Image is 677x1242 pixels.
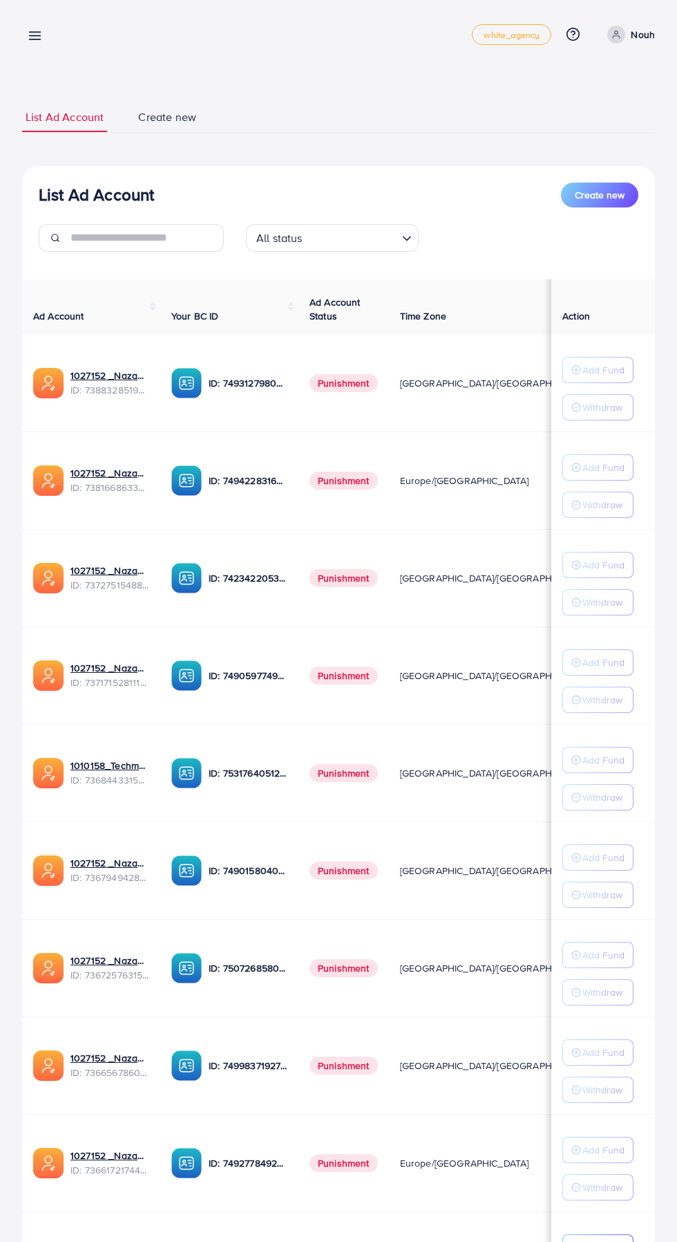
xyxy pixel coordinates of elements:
[309,374,378,392] span: Punishment
[309,1057,378,1075] span: Punishment
[309,1154,378,1172] span: Punishment
[582,1044,624,1061] p: Add Fund
[582,887,622,903] p: Withdraw
[209,960,287,976] p: ID: 7507268580682137618
[562,1077,633,1103] button: Withdraw
[582,594,622,611] p: Withdraw
[171,1148,202,1178] img: ic-ba-acc.ded83a64.svg
[209,862,287,879] p: ID: 7490158040596217873
[33,309,84,323] span: Ad Account
[171,465,202,496] img: ic-ba-acc.ded83a64.svg
[562,747,633,773] button: Add Fund
[70,481,149,494] span: ID: 7381668633665093648
[562,357,633,383] button: Add Fund
[33,660,64,691] img: ic-ads-acc.e4c84228.svg
[562,1174,633,1201] button: Withdraw
[582,459,624,476] p: Add Fund
[562,784,633,810] button: Withdraw
[70,954,149,967] a: 1027152 _Nazaagency_016
[39,185,154,205] h3: List Ad Account
[582,557,624,573] p: Add Fund
[582,399,622,416] p: Withdraw
[562,649,633,676] button: Add Fund
[70,856,149,870] a: 1027152 _Nazaagency_003
[33,368,64,398] img: ic-ads-acc.e4c84228.svg
[33,465,64,496] img: ic-ads-acc.e4c84228.svg
[70,661,149,675] a: 1027152 _Nazaagency_04
[472,24,551,45] a: white_agency
[70,369,149,382] a: 1027152 _Nazaagency_019
[70,564,149,577] a: 1027152 _Nazaagency_007
[209,1057,287,1074] p: ID: 7499837192777400321
[26,109,104,125] span: List Ad Account
[171,758,202,788] img: ic-ba-acc.ded83a64.svg
[618,1180,667,1232] iframe: Chat
[70,1163,149,1177] span: ID: 7366172174454882305
[400,376,592,390] span: [GEOGRAPHIC_DATA]/[GEOGRAPHIC_DATA]
[562,394,633,420] button: Withdraw
[33,953,64,983] img: ic-ads-acc.e4c84228.svg
[484,30,540,39] span: white_agency
[70,856,149,884] div: <span class='underline'>1027152 _Nazaagency_003</span></br>7367949428067450896
[70,871,149,884] span: ID: 7367949428067450896
[582,947,624,963] p: Add Fund
[602,26,655,44] a: Nouh
[582,362,624,378] p: Add Fund
[400,571,592,585] span: [GEOGRAPHIC_DATA]/[GEOGRAPHIC_DATA]
[562,844,633,871] button: Add Fund
[582,984,622,1001] p: Withdraw
[309,295,361,323] span: Ad Account Status
[309,472,378,490] span: Punishment
[171,368,202,398] img: ic-ba-acc.ded83a64.svg
[70,954,149,982] div: <span class='underline'>1027152 _Nazaagency_016</span></br>7367257631523782657
[400,864,592,878] span: [GEOGRAPHIC_DATA]/[GEOGRAPHIC_DATA]
[582,1082,622,1098] p: Withdraw
[562,979,633,1005] button: Withdraw
[171,1050,202,1081] img: ic-ba-acc.ded83a64.svg
[400,1156,529,1170] span: Europe/[GEOGRAPHIC_DATA]
[562,454,633,481] button: Add Fund
[33,1050,64,1081] img: ic-ads-acc.e4c84228.svg
[561,183,638,207] button: Create new
[582,1179,622,1196] p: Withdraw
[582,849,624,866] p: Add Fund
[70,383,149,397] span: ID: 7388328519014645761
[33,563,64,593] img: ic-ads-acc.e4c84228.svg
[631,26,655,43] p: Nouh
[309,862,378,880] span: Punishment
[307,225,397,248] input: Search for option
[70,661,149,689] div: <span class='underline'>1027152 _Nazaagency_04</span></br>7371715281112170513
[582,789,622,806] p: Withdraw
[70,369,149,397] div: <span class='underline'>1027152 _Nazaagency_019</span></br>7388328519014645761
[246,224,419,252] div: Search for option
[400,309,446,323] span: Time Zone
[309,764,378,782] span: Punishment
[400,669,592,683] span: [GEOGRAPHIC_DATA]/[GEOGRAPHIC_DATA]
[582,654,624,671] p: Add Fund
[33,855,64,886] img: ic-ads-acc.e4c84228.svg
[70,968,149,982] span: ID: 7367257631523782657
[254,228,305,248] span: All status
[171,563,202,593] img: ic-ba-acc.ded83a64.svg
[171,953,202,983] img: ic-ba-acc.ded83a64.svg
[562,1137,633,1163] button: Add Fund
[562,942,633,968] button: Add Fund
[70,676,149,689] span: ID: 7371715281112170513
[70,466,149,494] div: <span class='underline'>1027152 _Nazaagency_023</span></br>7381668633665093648
[70,564,149,592] div: <span class='underline'>1027152 _Nazaagency_007</span></br>7372751548805726224
[70,1066,149,1079] span: ID: 7366567860828749825
[209,375,287,391] p: ID: 7493127980932333584
[209,472,287,489] p: ID: 7494228316518858759
[562,882,633,908] button: Withdraw
[171,855,202,886] img: ic-ba-acc.ded83a64.svg
[70,1051,149,1065] a: 1027152 _Nazaagency_0051
[70,1051,149,1079] div: <span class='underline'>1027152 _Nazaagency_0051</span></br>7366567860828749825
[562,552,633,578] button: Add Fund
[309,667,378,685] span: Punishment
[70,578,149,592] span: ID: 7372751548805726224
[582,692,622,708] p: Withdraw
[70,759,149,772] a: 1010158_Techmanistan pk acc_1715599413927
[562,1039,633,1066] button: Add Fund
[209,1155,287,1171] p: ID: 7492778492849930241
[400,1059,592,1073] span: [GEOGRAPHIC_DATA]/[GEOGRAPHIC_DATA]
